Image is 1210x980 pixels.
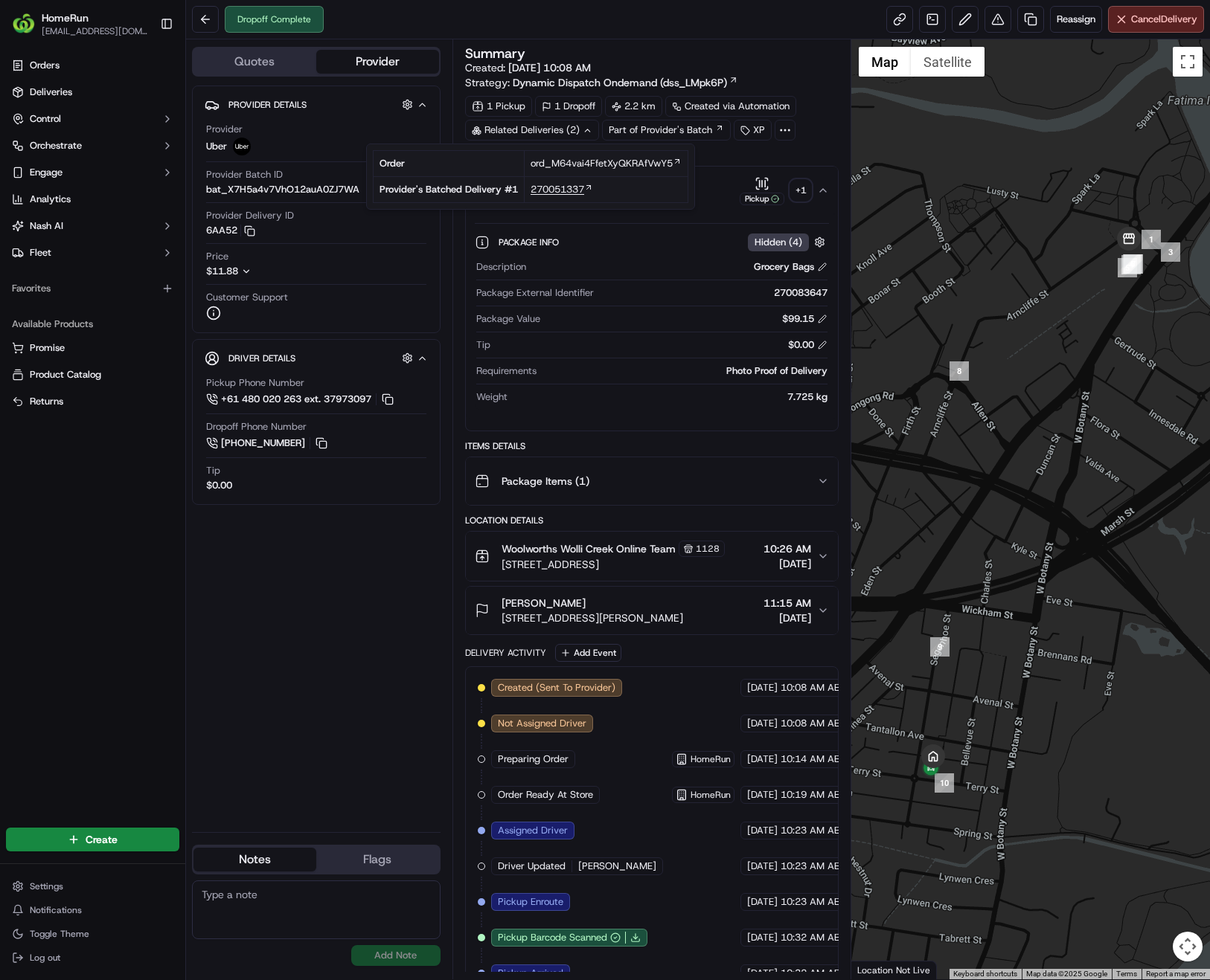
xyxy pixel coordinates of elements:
[1131,13,1197,26] span: Cancel Delivery
[764,541,811,556] span: 10:26 AM
[466,214,839,431] div: Grocery Bags$99.15Pickup+1
[781,824,851,837] span: 10:23 AM AEST
[764,610,811,625] span: [DATE]
[206,224,255,237] button: 6AA52
[781,752,851,766] span: 10:14 AM AEST
[465,60,591,75] span: Created:
[502,610,683,625] span: [STREET_ADDRESS][PERSON_NAME]
[30,952,60,964] span: Log out
[1142,230,1161,249] div: 1
[498,931,621,944] button: Pickup Barcode Scanned
[206,391,396,407] a: +61 480 020 263 ext. 37973097
[30,395,63,408] span: Returns
[531,157,682,170] a: ord_M64vai4FfetXyQKRAfVwY5
[30,139,82,152] span: Orchestrate
[531,157,673,170] span: ord_M64vai4FfetXyQKRAfVwY5
[15,217,27,229] div: 📗
[476,260,526,274] span: Description
[206,376,304,390] span: Pickup Phone Number
[734,120,772,141] div: XP
[1124,254,1143,274] div: 7
[781,788,851,802] span: 10:19 AM AEST
[531,183,593,196] a: 270051337
[6,161,179,184] button: Engage
[740,176,811,205] button: Pickup+1
[206,435,330,451] a: [PHONE_NUMBER]
[206,183,359,196] span: bat_X7H5a4v7VhO12auA0ZJ7WA
[86,832,118,847] span: Create
[498,824,568,837] span: Assigned Driver
[747,788,778,802] span: [DATE]
[206,479,232,492] div: $0.00
[755,236,802,249] span: Hidden ( 4 )
[6,900,179,921] button: Notifications
[696,543,720,555] span: 1128
[740,176,784,205] button: Pickup
[747,860,778,873] span: [DATE]
[1026,970,1107,978] span: Map data ©2025 Google
[1108,6,1204,33] button: CancelDelivery
[790,180,811,201] div: + 1
[788,338,828,352] div: $0.00
[781,681,851,694] span: 10:08 AM AEST
[602,120,731,141] a: Part of Provider's Batch
[747,824,778,837] span: [DATE]
[747,931,778,944] span: [DATE]
[781,967,851,980] span: 10:32 AM AEST
[531,183,584,196] span: 270051337
[1057,13,1095,26] span: Reassign
[465,75,738,90] div: Strategy:
[542,364,828,378] div: Photo Proof of Delivery
[30,246,51,259] span: Fleet
[30,341,65,355] span: Promise
[764,556,811,571] span: [DATE]
[502,541,676,556] span: Woolworths Wolli Creek Online Team
[930,637,950,657] div: 9
[6,828,179,851] button: Create
[465,96,532,117] div: 1 Pickup
[12,12,36,36] img: HomeRun
[30,368,101,381] span: Product Catalog
[206,140,227,153] span: Uber
[465,440,839,452] div: Items Details
[206,265,337,278] button: $11.88
[6,336,179,360] button: Promise
[498,681,615,694] span: Created (Sent To Provider)
[205,92,428,117] button: Provider Details
[1173,932,1203,961] button: Map camera controls
[42,25,148,37] span: [EMAIL_ADDRESS][DOMAIN_NAME]
[691,753,731,765] span: HomeRun
[498,752,569,766] span: Preparing Order
[600,286,828,300] div: 270083647
[498,931,607,944] span: Pickup Barcode Scanned
[781,717,851,730] span: 10:08 AM AEST
[6,312,179,336] div: Available Products
[30,86,72,99] span: Deliveries
[206,250,228,263] span: Price
[205,346,428,370] button: Driver Details
[1118,258,1137,277] div: 5
[498,895,563,909] span: Pickup Enroute
[465,120,599,141] div: Related Deliveries (2)
[206,168,283,181] span: Provider Batch ID
[781,860,851,873] span: 10:23 AM AEST
[935,773,954,793] div: 10
[6,134,179,158] button: Orchestrate
[12,368,173,381] a: Product Catalog
[754,260,828,274] div: Grocery Bags
[6,241,179,265] button: Fleet
[6,923,179,944] button: Toggle Theme
[508,61,591,74] span: [DATE] 10:08 AM
[148,252,180,263] span: Pylon
[6,390,179,413] button: Returns
[30,219,63,233] span: Nash AI
[233,138,251,155] img: uber-new-logo.jpeg
[691,789,731,801] span: HomeRun
[228,352,295,364] span: Driver Details
[30,112,61,126] span: Control
[105,251,180,263] a: Powered byPylon
[9,210,120,236] a: 📗Knowledge Base
[193,50,316,74] button: Quotes
[1050,6,1102,33] button: Reassign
